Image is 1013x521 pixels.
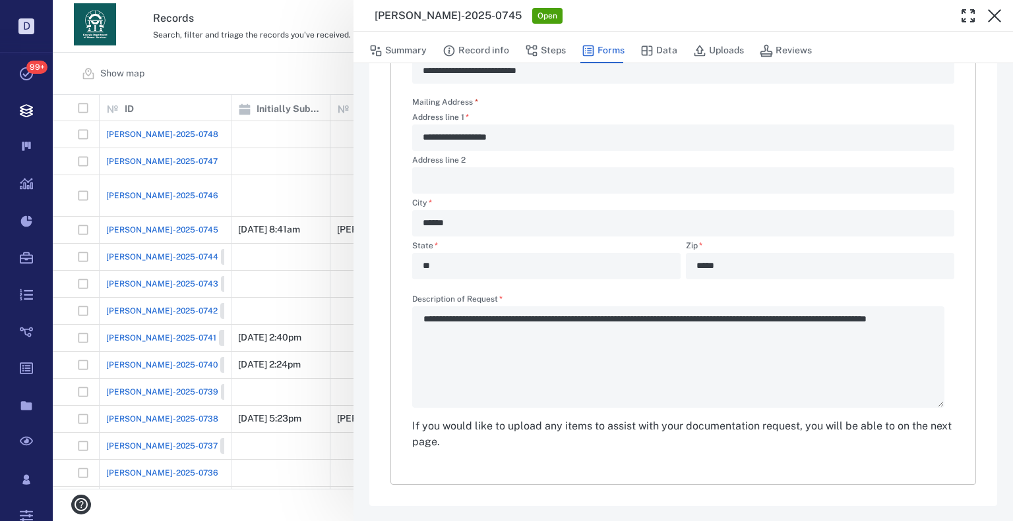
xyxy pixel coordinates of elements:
button: Summary [369,38,427,63]
button: Toggle Fullscreen [955,3,981,29]
button: Forms [582,38,625,63]
span: 99+ [26,61,47,74]
p: D [18,18,34,34]
span: Help [30,9,57,21]
button: Close [981,3,1008,29]
button: Steps [525,38,566,63]
button: Uploads [693,38,744,63]
label: State [412,242,681,253]
label: Zip [686,242,954,253]
label: City [412,199,954,210]
div: Division: [412,57,954,84]
div: If you would like to upload any items to assist with your documentation request, you will be able... [412,418,954,450]
button: Data [640,38,677,63]
label: Mailing Address [412,97,478,108]
button: Reviews [760,38,812,63]
label: Address line 2 [412,156,954,167]
button: Record info [443,38,509,63]
span: Open [535,11,560,22]
span: required [475,97,478,107]
h3: [PERSON_NAME]-2025-0745 [375,8,522,24]
label: Address line 1 [412,113,954,124]
label: Description of Request [412,295,954,306]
